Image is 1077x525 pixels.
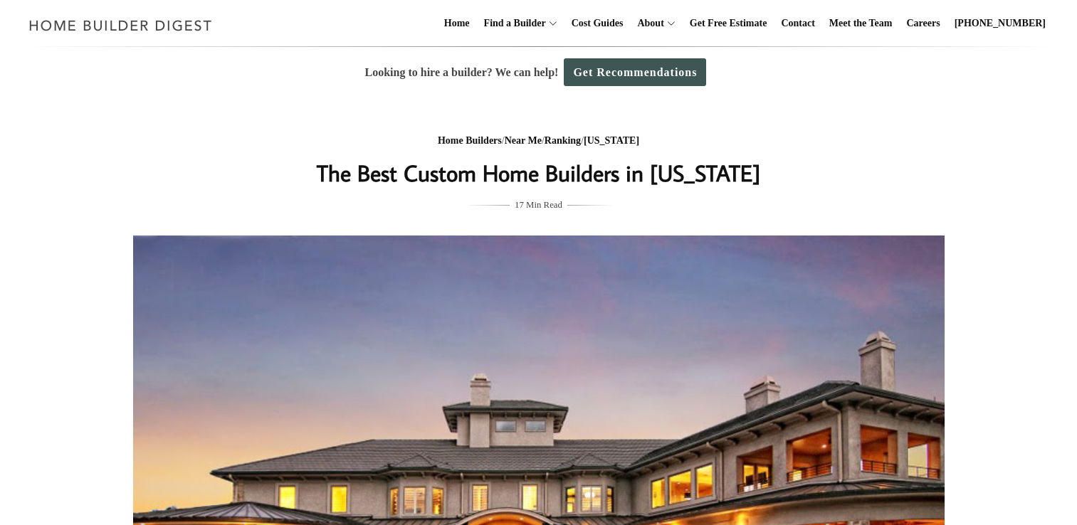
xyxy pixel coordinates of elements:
[564,58,706,86] a: Get Recommendations
[23,11,219,39] img: Home Builder Digest
[684,1,773,46] a: Get Free Estimate
[824,1,898,46] a: Meet the Team
[584,135,639,146] a: [US_STATE]
[438,1,476,46] a: Home
[775,1,820,46] a: Contact
[566,1,629,46] a: Cost Guides
[505,135,542,146] a: Near Me
[255,156,823,190] h1: The Best Custom Home Builders in [US_STATE]
[478,1,546,46] a: Find a Builder
[515,197,562,213] span: 17 Min Read
[438,135,502,146] a: Home Builders
[949,1,1051,46] a: [PHONE_NUMBER]
[901,1,946,46] a: Careers
[631,1,663,46] a: About
[545,135,581,146] a: Ranking
[255,132,823,150] div: / / /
